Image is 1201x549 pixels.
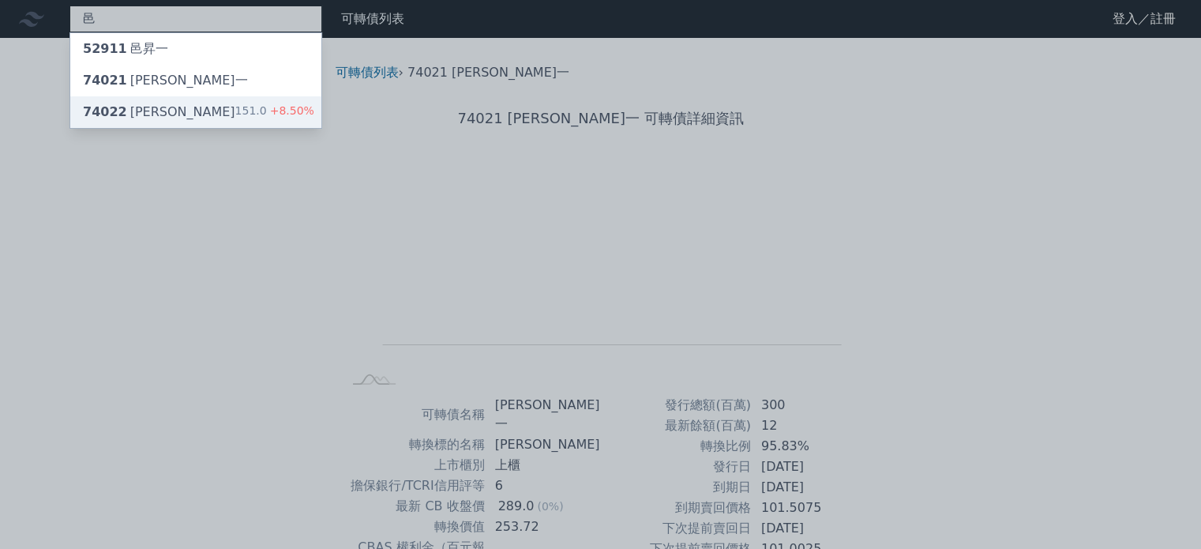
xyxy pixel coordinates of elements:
[235,103,314,122] div: 151.0
[83,71,248,90] div: [PERSON_NAME]一
[83,73,127,88] span: 74021
[70,96,321,128] a: 74022[PERSON_NAME] 151.0+8.50%
[83,39,168,58] div: 邑昇一
[83,103,235,122] div: [PERSON_NAME]
[1122,473,1201,549] div: 聊天小工具
[70,65,321,96] a: 74021[PERSON_NAME]一
[70,33,321,65] a: 52911邑昇一
[1122,473,1201,549] iframe: Chat Widget
[267,104,314,117] span: +8.50%
[83,104,127,119] span: 74022
[83,41,127,56] span: 52911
